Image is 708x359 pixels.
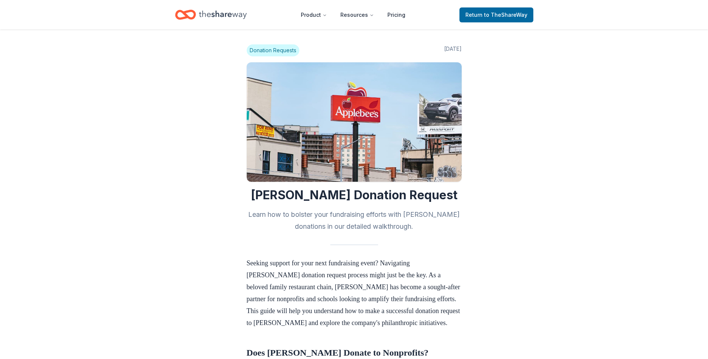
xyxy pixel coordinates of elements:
[175,6,247,24] a: Home
[247,44,299,56] span: Donation Requests
[334,7,380,22] button: Resources
[381,7,411,22] a: Pricing
[484,12,527,18] span: to TheShareWay
[247,347,462,359] h2: Does [PERSON_NAME] Donate to Nonprofits?
[247,188,462,203] h1: [PERSON_NAME] Donation Request
[444,44,462,56] span: [DATE]
[247,257,462,329] p: Seeking support for your next fundraising event? Navigating [PERSON_NAME] donation request proces...
[465,10,527,19] span: Return
[459,7,533,22] a: Returnto TheShareWay
[247,62,462,182] img: Image for Applebee’s Donation Request
[247,209,462,232] h2: Learn how to bolster your fundraising efforts with [PERSON_NAME] donations in our detailed walkth...
[295,6,411,24] nav: Main
[295,7,333,22] button: Product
